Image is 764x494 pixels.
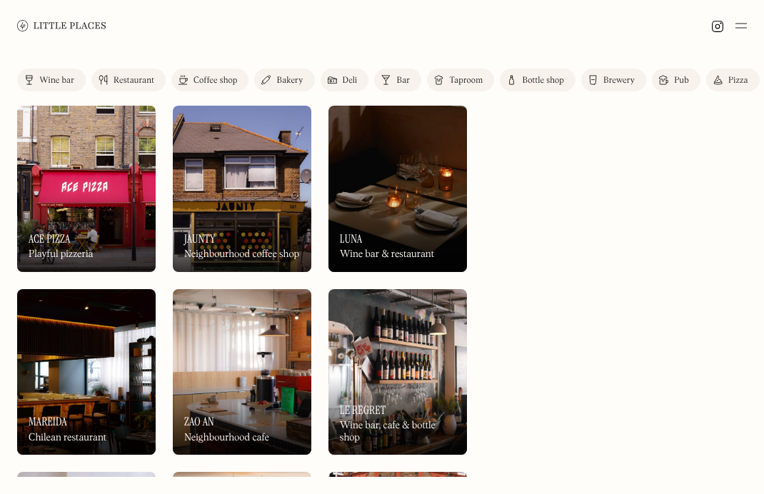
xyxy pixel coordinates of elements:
a: Wine bar [17,69,86,91]
a: Bottle shop [500,69,575,91]
img: Jaunty [173,106,311,272]
img: Luna [328,106,467,272]
div: Neighbourhood coffee shop [184,248,299,261]
a: Bakery [254,69,314,91]
div: Bakery [276,76,303,85]
a: Deli [321,69,369,91]
a: Pizza [706,69,760,91]
img: Le Regret [328,289,467,455]
div: Neighbourhood cafe [184,432,269,444]
div: Coffee shop [193,76,237,85]
div: Wine bar & restaurant [340,248,434,261]
h3: Mareida [29,415,67,428]
img: Ace Pizza [17,106,156,272]
a: LunaLunaLunaWine bar & restaurant [328,106,467,272]
a: Restaurant [91,69,166,91]
h3: Luna [340,232,362,246]
div: Bar [396,76,410,85]
a: Brewery [581,69,646,91]
div: Brewery [603,76,635,85]
div: Chilean restaurant [29,432,106,444]
a: Zao AnZao AnZao AnNeighbourhood cafe [173,289,311,455]
a: Bar [374,69,421,91]
div: Pizza [728,76,748,85]
a: Taproom [427,69,494,91]
h3: Ace Pizza [29,232,71,246]
img: Zao An [173,289,311,455]
h3: Zao An [184,415,214,428]
a: Le RegretLe RegretLe RegretWine bar, cafe & bottle shop [328,289,467,455]
div: Wine bar, cafe & bottle shop [340,420,456,444]
a: Coffee shop [171,69,248,91]
div: Wine bar [39,76,74,85]
a: MareidaMareidaMareidaChilean restaurant [17,289,156,455]
div: Taproom [449,76,483,85]
h3: Le Regret [340,403,386,417]
a: JauntyJauntyJauntyNeighbourhood coffee shop [173,106,311,272]
div: Bottle shop [522,76,564,85]
a: Ace PizzaAce PizzaAce PizzaPlayful pizzeria [17,106,156,272]
div: Pub [674,76,689,85]
h3: Jaunty [184,232,216,246]
div: Restaurant [114,76,154,85]
div: Deli [343,76,358,85]
img: Mareida [17,289,156,455]
a: Pub [652,69,700,91]
div: Playful pizzeria [29,248,94,261]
